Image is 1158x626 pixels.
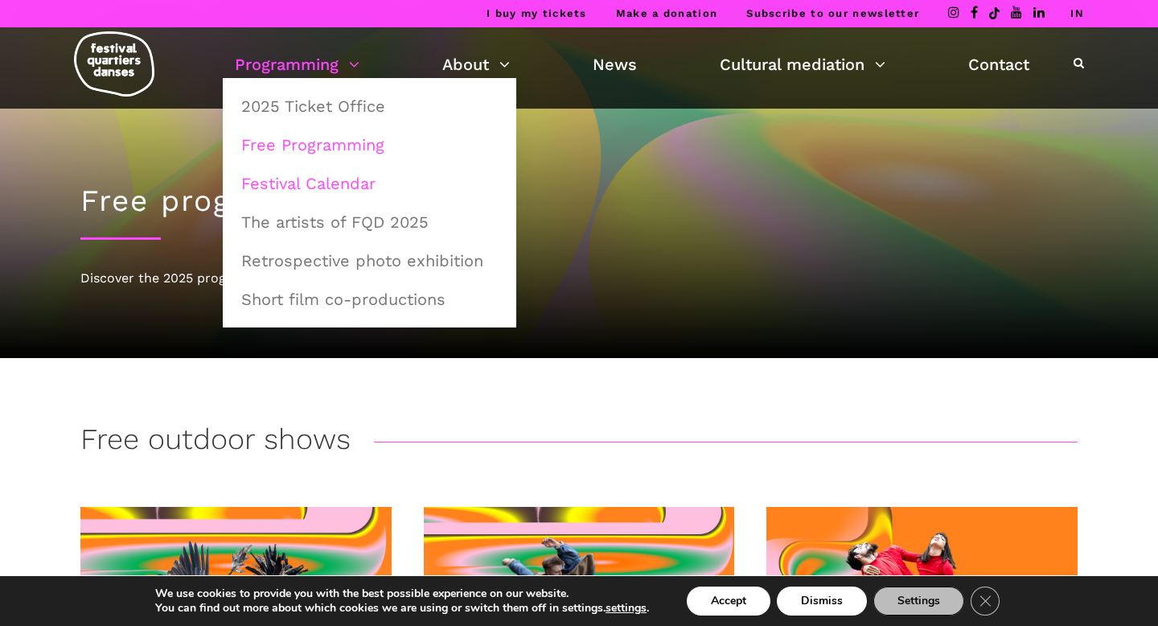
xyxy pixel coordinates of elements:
a: Make a donation [616,7,718,19]
a: Festival Calendar [232,165,507,202]
font: We use cookies to provide you with the best possible experience on our website. [155,586,569,601]
font: Discover the 2025 program for the Quartiers Danses Festival! [80,270,465,286]
font: The artists of FQD 2025 [241,212,429,232]
a: News [593,51,637,78]
font: Free outdoor shows [80,422,351,456]
a: Subscribe to our newsletter [746,7,919,19]
a: Cultural mediation [720,51,885,78]
a: The artists of FQD 2025 [232,204,507,241]
a: Programming [235,51,359,78]
font: Contact [968,55,1029,74]
font: You can find out more about which cookies we are using or switch them off in settings. [155,600,606,616]
a: Short film co-productions [232,281,507,318]
font: About [442,55,489,74]
font: settings [606,600,647,616]
font: Short film co-productions [241,290,446,309]
font: Retrospective photo exhibition [241,251,483,270]
font: Dismiss [801,593,843,608]
a: Contact [968,51,1029,78]
font: Free Programming [241,135,384,154]
a: IN [1070,7,1084,19]
button: Accept [687,587,770,616]
a: About [442,51,510,78]
font: Cultural mediation [720,55,864,74]
a: 2025 Ticket Office [232,88,507,125]
button: Settings [873,587,964,616]
font: News [593,55,637,74]
img: logo-fqd-med [74,31,154,97]
font: Free programming 2025 [80,183,459,218]
font: Accept [711,593,746,608]
font: Settings [897,593,940,608]
a: Retrospective photo exhibition [232,242,507,279]
a: I buy my tickets [487,7,587,19]
font: 2025 Ticket Office [241,97,385,116]
font: Programming [235,55,339,74]
a: Free Programming [232,126,507,163]
font: . [647,600,649,616]
button: Dismiss [777,587,867,616]
font: Festival Calendar [241,174,376,193]
button: Close GDPR Cookie Banner [971,587,1000,616]
button: settings [606,601,647,616]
